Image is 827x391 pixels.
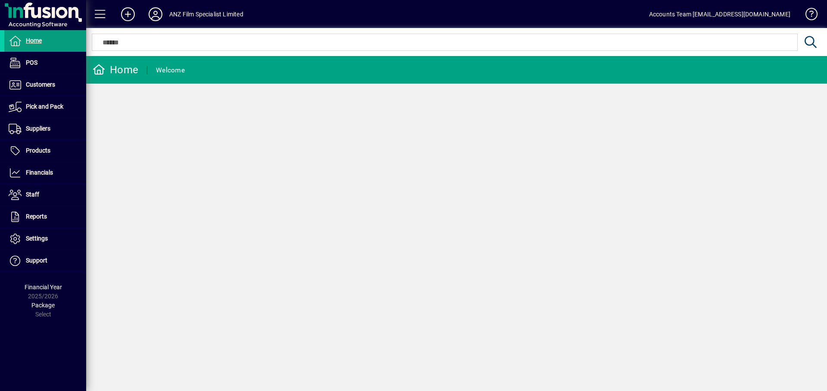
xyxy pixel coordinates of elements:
a: Reports [4,206,86,228]
span: Home [26,37,42,44]
div: Welcome [156,63,185,77]
span: Financials [26,169,53,176]
a: Customers [4,74,86,96]
button: Add [114,6,142,22]
span: Suppliers [26,125,50,132]
span: Customers [26,81,55,88]
span: Support [26,257,47,264]
div: Home [93,63,138,77]
span: Reports [26,213,47,220]
span: Staff [26,191,39,198]
span: Financial Year [25,284,62,291]
div: ANZ Film Specialist Limited [169,7,243,21]
div: Accounts Team [EMAIL_ADDRESS][DOMAIN_NAME] [649,7,790,21]
a: Products [4,140,86,162]
a: Staff [4,184,86,206]
span: Settings [26,235,48,242]
span: POS [26,59,37,66]
a: Settings [4,228,86,250]
span: Package [31,302,55,309]
a: Pick and Pack [4,96,86,118]
span: Pick and Pack [26,103,63,110]
a: Support [4,250,86,272]
a: Suppliers [4,118,86,140]
span: Products [26,147,50,154]
a: Financials [4,162,86,184]
button: Profile [142,6,169,22]
a: Knowledge Base [799,2,816,30]
a: POS [4,52,86,74]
